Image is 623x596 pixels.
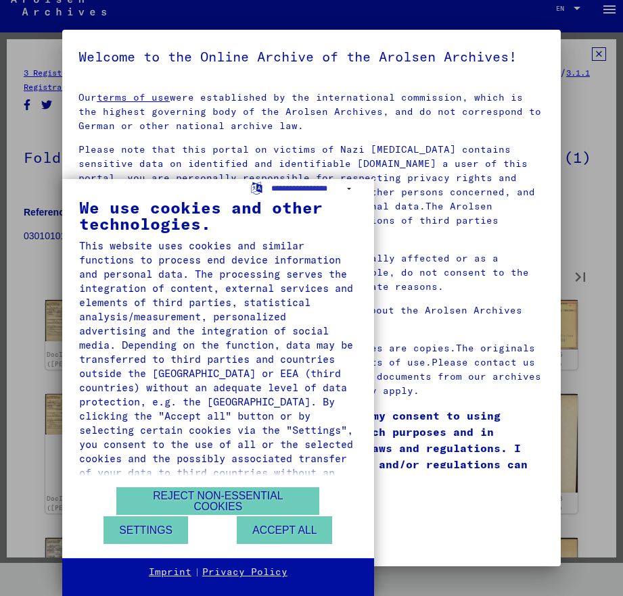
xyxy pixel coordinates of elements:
[79,199,357,232] div: We use cookies and other technologies.
[79,239,357,494] div: This website uses cookies and similar functions to process end device information and personal da...
[149,566,191,579] a: Imprint
[237,516,332,544] button: Accept all
[202,566,287,579] a: Privacy Policy
[103,516,188,544] button: Settings
[116,487,319,515] button: Reject non-essential cookies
